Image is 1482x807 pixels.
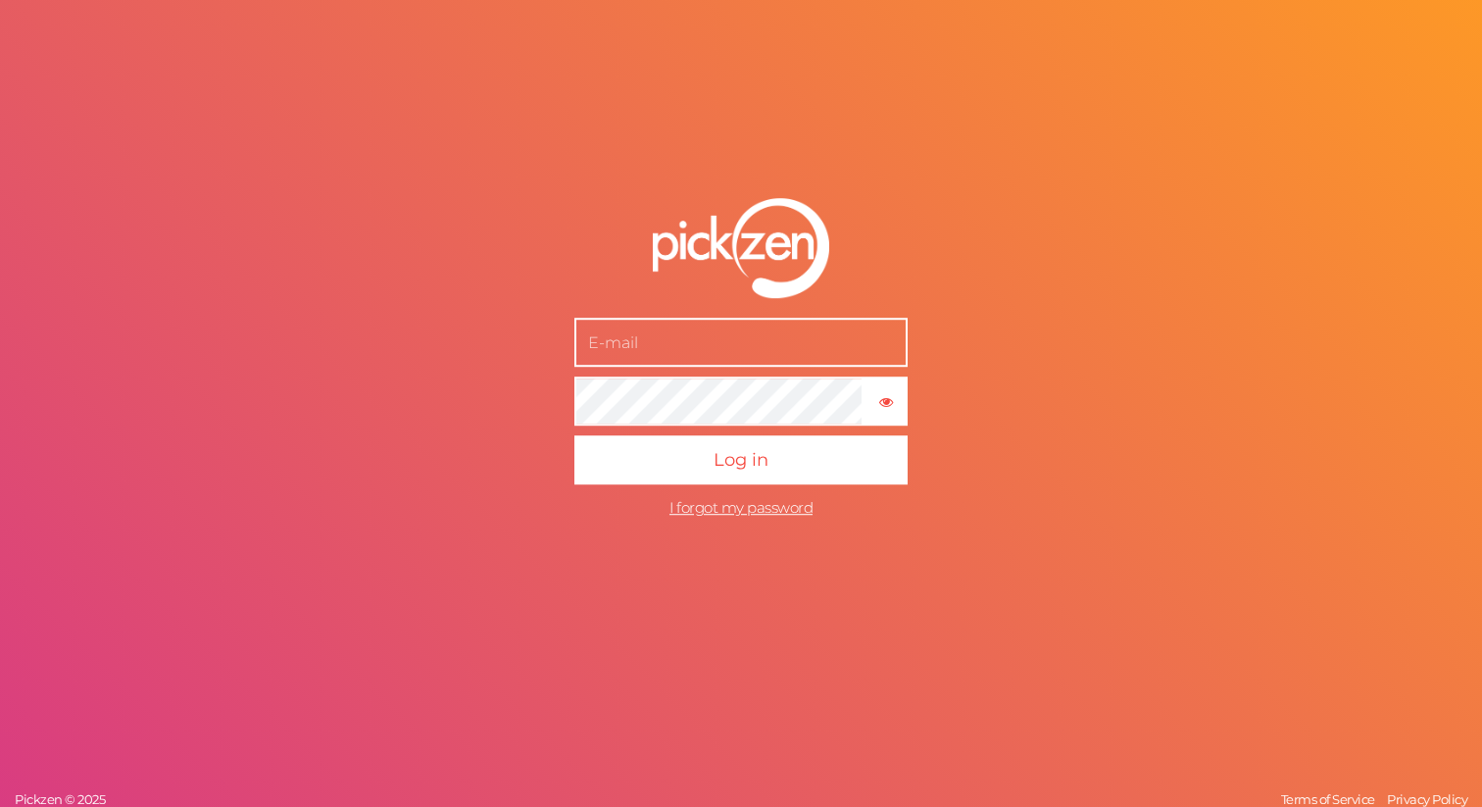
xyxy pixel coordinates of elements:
[10,791,110,807] a: Pickzen © 2025
[1382,791,1472,807] a: Privacy Policy
[1281,791,1375,807] span: Terms of Service
[574,318,908,367] input: E-mail
[714,449,768,471] span: Log in
[1387,791,1467,807] span: Privacy Policy
[653,199,829,299] img: pz-logo-white.png
[669,498,813,517] a: I forgot my password
[1276,791,1380,807] a: Terms of Service
[574,435,908,484] button: Log in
